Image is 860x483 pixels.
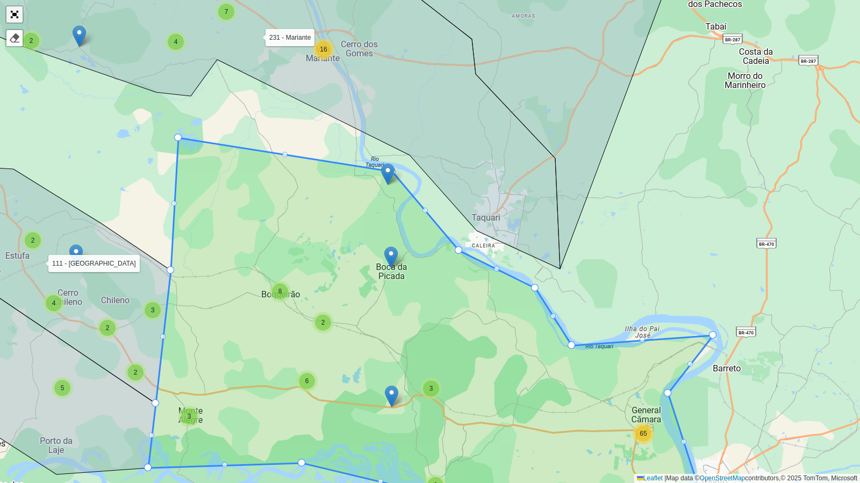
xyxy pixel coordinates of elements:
[22,230,44,251] div: 2
[320,46,327,53] span: 16
[178,406,200,427] div: 3
[313,39,334,60] div: 16
[296,370,318,392] div: 6
[142,299,163,321] div: 3
[52,299,56,307] span: 4
[664,474,666,482] span: |
[269,281,291,302] div: 8
[640,430,647,437] span: 65
[700,474,746,482] a: OpenStreetMap
[134,369,138,376] span: 2
[61,384,64,392] span: 5
[151,306,155,314] span: 3
[43,292,64,314] div: 4
[20,30,42,52] div: 2
[385,385,398,407] img: 41815419 - 50.143.571 ZELIA SILVA ROCHA
[174,38,178,46] span: 4
[165,31,187,53] div: 4
[278,288,282,295] span: 8
[312,312,334,333] div: 2
[633,423,654,444] div: 65
[384,246,398,268] img: 41813065 - MINIMERCADO SANTA RI
[31,237,35,244] span: 2
[216,1,237,23] div: 7
[30,37,33,45] span: 2
[97,317,118,339] div: 2
[73,25,86,47] img: 41860910 - MERCADO GRINGS
[225,8,228,16] span: 7
[69,244,83,266] img: 41815927 - ANTONIA JUDITES PIMENTEL DA SILVA 722535
[305,377,309,385] span: 6
[637,474,663,482] a: Leaflet
[381,163,395,185] img: 41810840 - EM MINIMERCADO
[188,413,191,420] span: 3
[321,319,325,326] span: 2
[52,377,73,399] div: 5
[420,378,442,399] div: 3
[6,6,23,23] a: Abrir mapa em tela cheia
[6,30,23,46] div: Remover camada(s)
[106,324,110,332] span: 2
[429,385,433,392] span: 3
[634,474,860,483] div: Map data © contributors,© 2025 TomTom, Microsoft
[125,362,146,383] div: 2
